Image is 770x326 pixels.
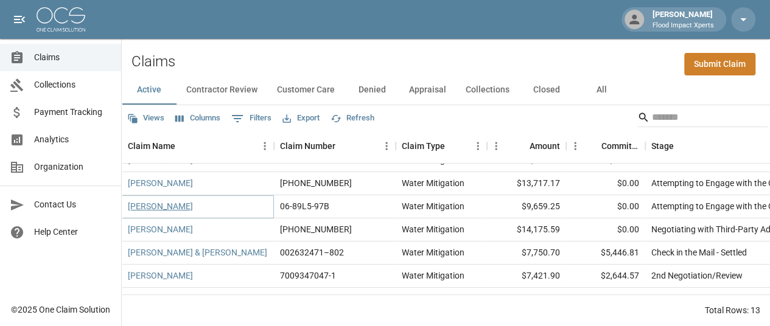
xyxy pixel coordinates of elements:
[327,109,377,128] button: Refresh
[177,75,267,105] button: Contractor Review
[34,106,111,119] span: Payment Tracking
[487,265,566,288] div: $7,421.90
[128,269,193,282] a: [PERSON_NAME]
[566,137,584,155] button: Menu
[487,195,566,218] div: $9,659.25
[651,246,747,258] div: Check in the Mail - Settled
[653,21,714,31] p: Flood Impact Xperts
[267,75,345,105] button: Customer Care
[402,200,464,212] div: Water Mitigation
[345,75,399,105] button: Denied
[274,129,396,163] div: Claim Number
[487,137,505,155] button: Menu
[37,7,85,32] img: ocs-logo-white-transparent.png
[574,75,629,105] button: All
[705,304,760,316] div: Total Rows: 13
[122,75,770,105] div: dynamic tabs
[128,129,175,163] div: Claim Name
[34,51,111,64] span: Claims
[402,177,464,189] div: Water Mitigation
[11,303,110,316] div: © 2025 One Claim Solution
[566,288,645,311] div: $8,200.00
[566,241,645,265] div: $5,446.81
[584,137,601,154] button: Sort
[651,129,674,163] div: Stage
[228,109,275,128] button: Show filters
[651,269,743,282] div: 2nd Negotiation/Review
[280,129,335,163] div: Claim Number
[402,293,464,305] div: Water Mitigation
[487,241,566,265] div: $7,750.70
[256,137,274,155] button: Menu
[128,177,193,189] a: [PERSON_NAME]
[34,133,111,146] span: Analytics
[34,78,111,91] span: Collections
[396,129,487,163] div: Claim Type
[280,177,352,189] div: 000-10-026953
[487,288,566,311] div: $10,623.73
[487,129,566,163] div: Amount
[566,172,645,195] div: $0.00
[34,198,111,211] span: Contact Us
[566,129,645,163] div: Committed Amount
[402,246,464,258] div: Water Mitigation
[131,53,175,71] h2: Claims
[7,7,32,32] button: open drawer
[280,223,352,235] div: 01-009-138919
[175,137,192,154] button: Sort
[279,109,323,128] button: Export
[566,195,645,218] div: $0.00
[34,226,111,238] span: Help Center
[280,293,314,305] div: 4285014
[445,137,462,154] button: Sort
[124,109,167,128] button: Views
[601,129,639,163] div: Committed Amount
[566,265,645,288] div: $2,644.57
[519,75,574,105] button: Closed
[402,129,445,163] div: Claim Type
[402,223,464,235] div: Water Mitigation
[566,218,645,241] div: $0.00
[34,161,111,173] span: Organization
[128,293,193,305] a: [PERSON_NAME]
[637,108,768,130] div: Search
[280,200,329,212] div: 06-89L5-97B
[280,269,336,282] div: 7009347047-1
[280,246,344,258] div: 002632471–802
[128,246,267,258] a: [PERSON_NAME] & [PERSON_NAME]
[172,109,223,128] button: Select columns
[335,137,352,154] button: Sort
[513,137,530,154] button: Sort
[648,9,719,30] div: [PERSON_NAME]
[469,137,487,155] button: Menu
[651,293,757,305] div: Settled Payment Processing
[487,172,566,195] div: $13,717.17
[377,137,396,155] button: Menu
[122,75,177,105] button: Active
[128,200,193,212] a: [PERSON_NAME]
[128,223,193,235] a: [PERSON_NAME]
[399,75,456,105] button: Appraisal
[674,137,691,154] button: Sort
[684,53,755,75] a: Submit Claim
[487,218,566,241] div: $14,175.59
[122,129,274,163] div: Claim Name
[456,75,519,105] button: Collections
[402,269,464,282] div: Water Mitigation
[530,129,560,163] div: Amount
